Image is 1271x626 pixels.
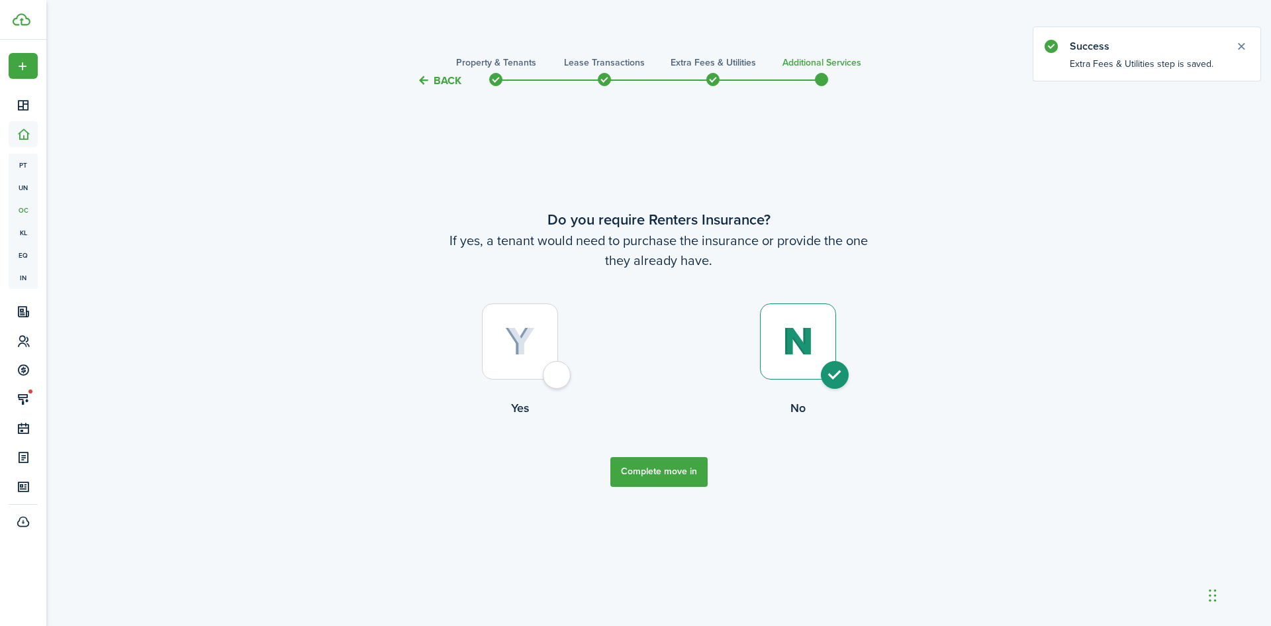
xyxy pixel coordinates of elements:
button: Back [417,74,461,87]
a: in [9,266,38,289]
button: Close notify [1232,37,1250,56]
h3: Property & Tenants [456,56,536,70]
img: No (selected) [782,327,814,356]
h3: Lease Transactions [564,56,645,70]
control-radio-card-title: No [659,399,937,417]
a: oc [9,199,38,221]
button: Complete move in [610,457,708,487]
wizard-step-header-description: If yes, a tenant would need to purchase the insurance or provide the one they already have. [381,231,937,270]
a: pt [9,154,38,176]
h3: Extra fees & Utilities [671,56,756,70]
wizard-step-header-title: Do you require Renters Insurance? [381,209,937,231]
notify-title: Success [1070,38,1222,54]
a: kl [9,221,38,244]
div: Drag [1209,576,1217,615]
control-radio-card-title: Yes [381,399,659,417]
a: un [9,176,38,199]
notify-body: Extra Fees & Utilities step is saved. [1033,57,1260,81]
h3: Additional Services [782,56,861,70]
a: eq [9,244,38,266]
img: TenantCloud [13,13,30,26]
button: Open menu [9,53,38,79]
iframe: Chat Widget [1205,562,1271,626]
img: Yes [505,327,535,356]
